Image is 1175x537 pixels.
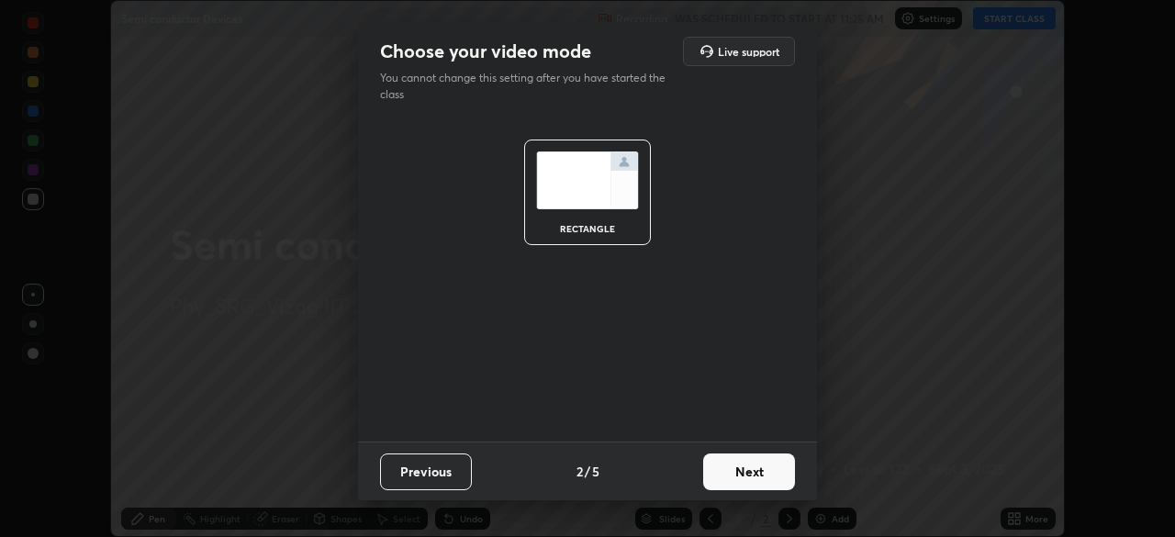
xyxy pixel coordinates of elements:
[551,224,624,233] div: rectangle
[380,39,591,63] h2: Choose your video mode
[576,462,583,481] h4: 2
[380,70,677,103] p: You cannot change this setting after you have started the class
[592,462,599,481] h4: 5
[585,462,590,481] h4: /
[380,453,472,490] button: Previous
[718,46,779,57] h5: Live support
[703,453,795,490] button: Next
[536,151,639,209] img: normalScreenIcon.ae25ed63.svg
